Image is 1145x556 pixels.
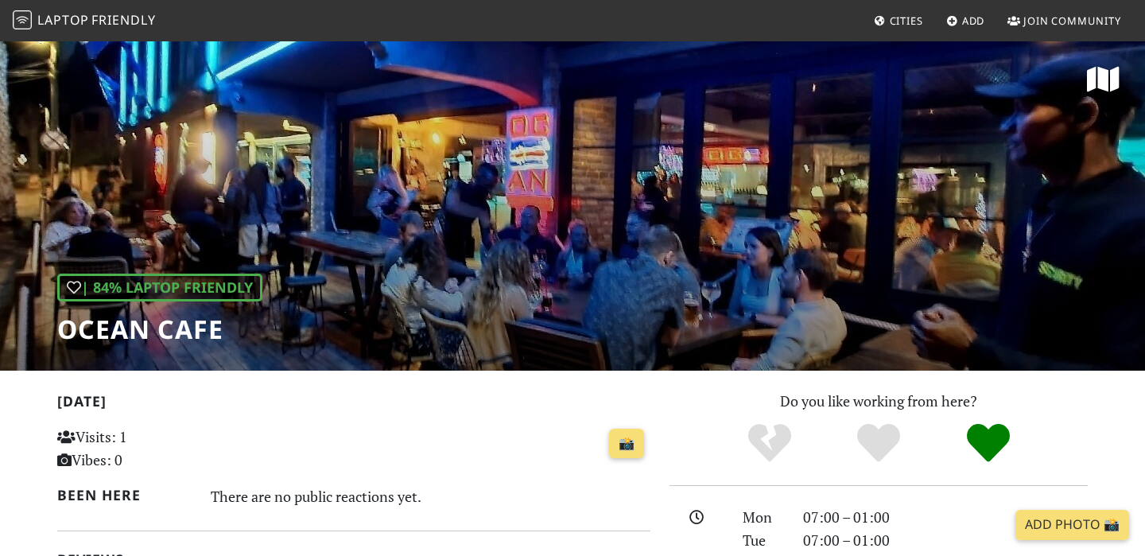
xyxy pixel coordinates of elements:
div: Mon [733,506,794,529]
img: LaptopFriendly [13,10,32,29]
a: Cities [867,6,930,35]
div: No [715,422,825,465]
a: Add [940,6,992,35]
div: Definitely! [933,422,1043,465]
span: Laptop [37,11,89,29]
a: LaptopFriendly LaptopFriendly [13,7,156,35]
h1: Ocean Cafe [57,314,262,344]
p: Do you like working from here? [670,390,1088,413]
div: There are no public reactions yet. [211,484,651,509]
span: Cities [890,14,923,28]
a: Add Photo 📸 [1015,510,1129,540]
div: | 84% Laptop Friendly [57,274,262,301]
div: 07:00 – 01:00 [794,506,1097,529]
div: Yes [824,422,933,465]
a: 📸 [609,429,644,459]
h2: Been here [57,487,192,504]
span: Friendly [91,11,155,29]
p: Visits: 1 Vibes: 0 [57,426,243,472]
div: Tue [733,529,794,552]
span: Join Community [1023,14,1121,28]
div: 07:00 – 01:00 [794,529,1097,552]
span: Add [962,14,985,28]
a: Join Community [1001,6,1128,35]
h2: [DATE] [57,393,650,416]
